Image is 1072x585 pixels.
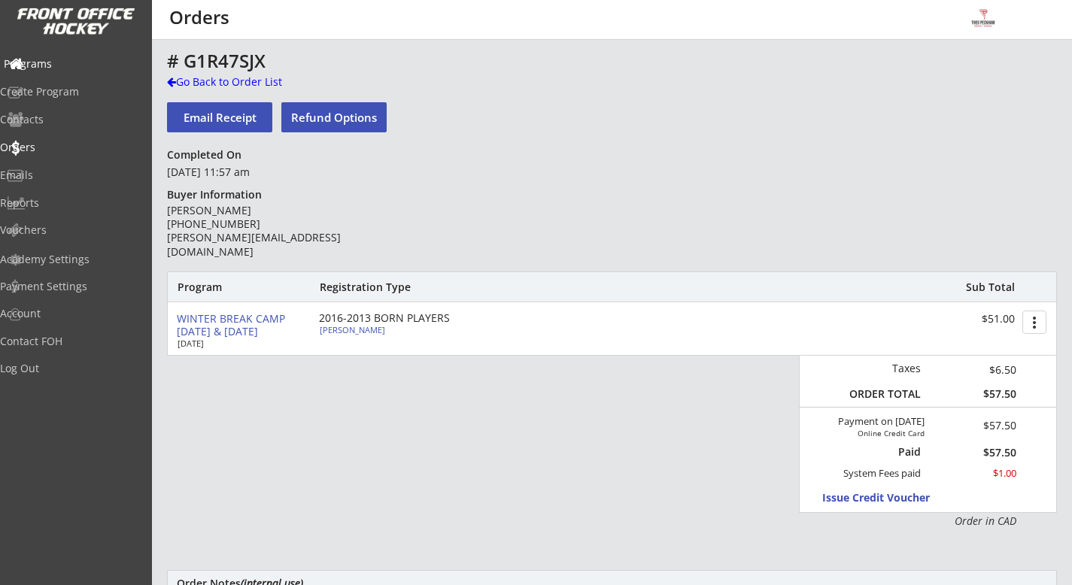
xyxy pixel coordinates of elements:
div: Program [178,280,259,294]
div: Payment on [DATE] [805,416,925,428]
div: Buyer Information [167,188,269,202]
button: Issue Credit Voucher [822,488,961,508]
div: $1.00 [931,467,1016,480]
button: more_vert [1022,311,1046,334]
div: Registration Type [320,280,492,294]
div: Paid [852,445,921,459]
button: Email Receipt [167,102,272,132]
div: $57.50 [931,387,1016,401]
div: $6.50 [931,362,1016,377]
div: $51.00 [922,313,1015,326]
div: Order in CAD [843,514,1016,529]
div: 2016-2013 BORN PLAYERS [319,313,492,323]
div: [DATE] 11:57 am [167,165,384,180]
div: $57.50 [931,447,1016,458]
div: [PERSON_NAME] [320,326,487,334]
div: WINTER BREAK CAMP [DATE] & [DATE] [177,313,307,338]
div: $57.50 [944,420,1016,431]
div: System Fees paid [830,467,921,480]
div: Taxes [843,362,921,375]
div: Online Credit Card [840,429,925,438]
div: Sub Total [949,280,1015,294]
div: Completed On [167,148,248,162]
button: Refund Options [281,102,387,132]
div: ORDER TOTAL [843,387,921,401]
div: [DATE] [178,339,298,347]
div: [PERSON_NAME] [PHONE_NUMBER] [PERSON_NAME][EMAIL_ADDRESS][DOMAIN_NAME] [167,204,384,259]
div: Programs [4,59,139,69]
div: # G1R47SJX [167,52,888,70]
div: Go Back to Order List [167,74,322,89]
